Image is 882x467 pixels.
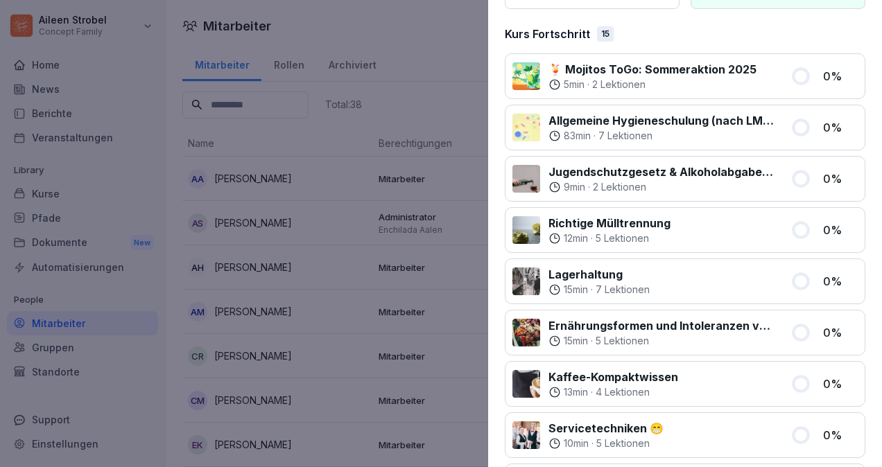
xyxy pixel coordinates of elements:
div: · [548,437,664,450]
p: 0 % [823,68,858,85]
p: 🍹 Mojitos ToGo: Sommeraktion 2025 [548,61,756,78]
p: 0 % [823,222,858,238]
p: 4 Lektionen [596,385,650,399]
p: 0 % [823,427,858,443]
p: 9 min [564,180,585,194]
p: 83 min [564,129,591,143]
div: · [548,334,774,348]
p: Allgemeine Hygieneschulung (nach LMHV §4) [548,112,774,129]
div: · [548,283,650,297]
div: · [548,129,774,143]
p: Ernährungsformen und Intoleranzen verstehen [548,317,774,334]
p: 2 Lektionen [593,180,646,194]
p: 5 Lektionen [596,334,649,348]
p: 2 Lektionen [592,78,646,91]
p: 5 Lektionen [596,437,650,450]
p: Richtige Mülltrennung [548,215,671,231]
p: 0 % [823,376,858,392]
p: 13 min [564,385,588,399]
p: Kurs Fortschritt [505,26,590,42]
p: 10 min [564,437,589,450]
p: 0 % [823,273,858,290]
p: 0 % [823,170,858,187]
p: 0 % [823,324,858,341]
div: · [548,385,678,399]
div: · [548,231,671,245]
p: Lagerhaltung [548,266,650,283]
p: Kaffee-Kompaktwissen [548,369,678,385]
div: 15 [597,26,614,42]
p: 0 % [823,119,858,136]
p: Jugendschutzgesetz & Alkoholabgabe in der Gastronomie 🧒🏽 [548,164,774,180]
p: 5 min [564,78,585,91]
p: 7 Lektionen [598,129,652,143]
p: 15 min [564,283,588,297]
p: 5 Lektionen [596,231,649,245]
p: Servicetechniken 😁 [548,420,664,437]
div: · [548,78,756,91]
div: · [548,180,774,194]
p: 7 Lektionen [596,283,650,297]
p: 12 min [564,231,588,245]
p: 15 min [564,334,588,348]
